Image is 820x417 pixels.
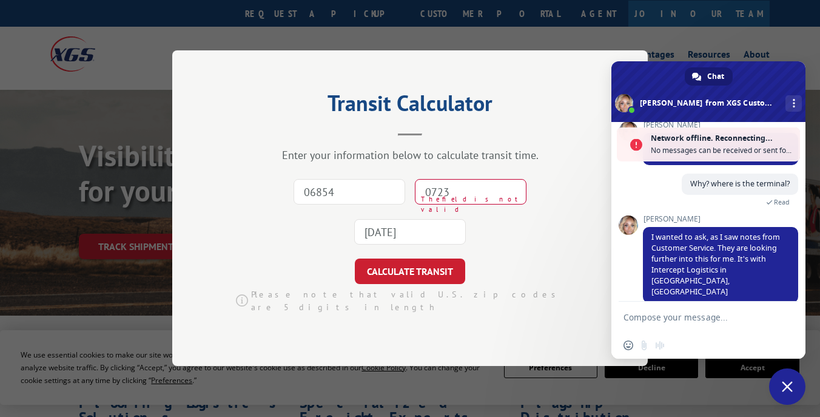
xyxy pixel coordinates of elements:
[651,144,794,157] span: No messages can be received or sent for now.
[643,215,798,223] span: [PERSON_NAME]
[233,95,587,118] h2: Transit Calculator
[651,232,780,297] span: I wanted to ask, as I saw notes from Customer Service. They are looking further into this for me....
[769,368,805,405] div: Close chat
[236,288,248,314] img: svg%3E
[354,220,466,245] input: Tender Date
[690,178,790,189] span: Why? where is the terminal?
[355,259,465,285] button: CALCULATE TRANSIT
[774,198,790,206] span: Read
[651,132,794,144] span: Network offline. Reconnecting...
[294,180,405,205] input: Origin Zip
[685,67,733,86] div: Chat
[623,312,767,323] textarea: Compose your message...
[785,95,802,112] div: More channels
[251,289,584,314] span: Please note that valid U.S. zip codes are 5 digits in length
[643,121,798,129] span: [PERSON_NAME]
[421,195,526,215] span: The field is not valid
[623,341,633,350] span: Insert an emoji
[233,149,587,163] div: Enter your information below to calculate transit time.
[707,67,724,86] span: Chat
[415,180,526,205] input: Dest. Zip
